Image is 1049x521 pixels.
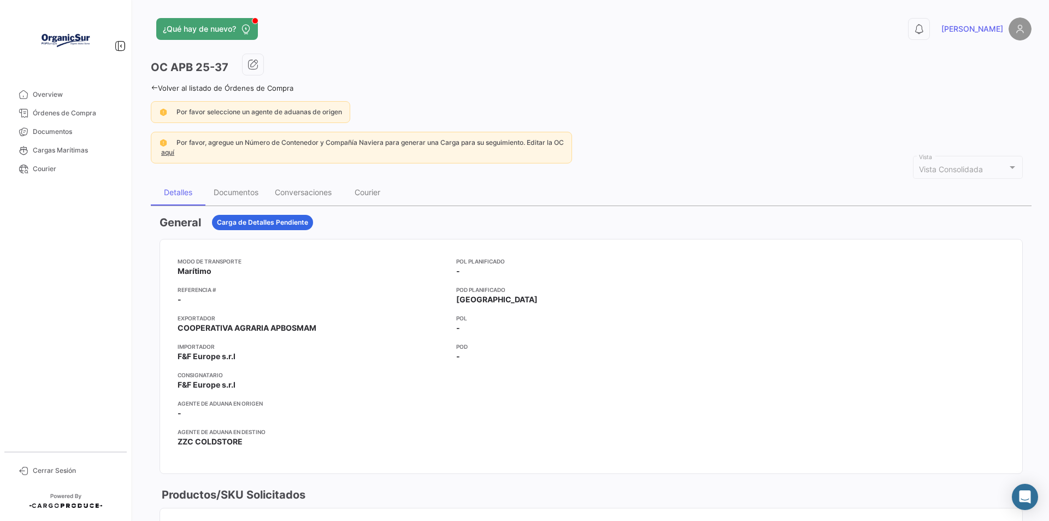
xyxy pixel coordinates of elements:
[456,323,460,333] span: -
[178,408,181,419] span: -
[38,13,93,68] img: Logo+OrganicSur.png
[151,84,293,92] a: Volver al listado de Órdenes de Compra
[33,90,118,99] span: Overview
[33,127,118,137] span: Documentos
[178,266,211,277] span: Marítimo
[456,266,460,277] span: -
[178,294,181,305] span: -
[178,436,243,447] span: ZZC COLDSTORE
[456,342,726,351] app-card-info-title: POD
[9,160,122,178] a: Courier
[178,399,447,408] app-card-info-title: Agente de Aduana en Origen
[178,257,447,266] app-card-info-title: Modo de Transporte
[178,428,447,436] app-card-info-title: Agente de Aduana en Destino
[275,188,332,197] div: Conversaciones
[456,351,460,362] span: -
[217,218,308,227] span: Carga de Detalles Pendiente
[178,351,235,362] span: F&F Europe s.r.l
[156,18,258,40] button: ¿Qué hay de nuevo?
[9,85,122,104] a: Overview
[355,188,380,197] div: Courier
[164,188,192,197] div: Detalles
[1012,484,1038,510] div: Abrir Intercom Messenger
[941,24,1003,34] span: [PERSON_NAME]
[456,257,726,266] app-card-info-title: POL Planificado
[456,285,726,294] app-card-info-title: POD Planificado
[151,60,228,75] h3: OC APB 25-37
[33,164,118,174] span: Courier
[33,466,118,476] span: Cerrar Sesión
[176,108,342,116] span: Por favor seleccione un agente de aduanas de origen
[163,24,236,34] span: ¿Qué hay de nuevo?
[159,148,176,156] a: aquí
[1009,17,1032,40] img: placeholder-user.png
[178,342,447,351] app-card-info-title: Importador
[9,141,122,160] a: Cargas Marítimas
[456,314,726,323] app-card-info-title: POL
[9,122,122,141] a: Documentos
[178,371,447,379] app-card-info-title: Consignatario
[214,188,258,197] div: Documentos
[33,108,118,118] span: Órdenes de Compra
[178,379,235,390] span: F&F Europe s.r.l
[33,145,118,155] span: Cargas Marítimas
[178,323,316,333] span: COOPERATIVA AGRARIA APBOSMAM
[456,294,538,305] span: [GEOGRAPHIC_DATA]
[919,165,983,174] span: Vista Consolidada
[178,285,447,294] app-card-info-title: Referencia #
[160,215,201,230] h3: General
[176,138,564,147] span: Por favor, agregue un Número de Contenedor y Compañía Naviera para generar una Carga para su segu...
[160,487,305,502] h3: Productos/SKU Solicitados
[9,104,122,122] a: Órdenes de Compra
[178,314,447,323] app-card-info-title: Exportador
